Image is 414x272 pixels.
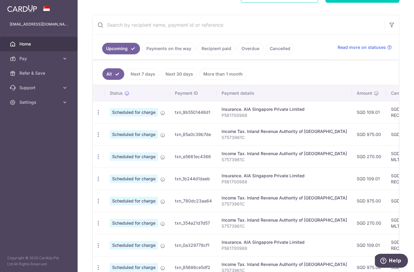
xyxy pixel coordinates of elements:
span: Scheduled for charge [110,241,158,250]
th: Payment ID [170,85,217,101]
p: P561700988 [222,245,347,251]
td: SGD 975.00 [352,123,386,145]
p: P561700988 [222,112,347,118]
td: SGD 109.01 [352,234,386,256]
span: Scheduled for charge [110,263,158,272]
a: Upcoming [102,43,140,54]
span: Status [110,90,123,96]
p: S7573961C [222,201,347,207]
div: Income Tax. Inland Revenue Authority of [GEOGRAPHIC_DATA] [222,151,347,157]
td: SGD 109.01 [352,101,386,123]
td: txn_85a0c39b7de [170,123,217,145]
th: Payment details [217,85,352,101]
img: CardUp [7,5,37,12]
span: CardUp fee [391,90,414,96]
span: Read more on statuses [338,44,386,50]
a: More than 1 month [199,68,247,80]
a: Payments on the way [142,43,195,54]
input: Search by recipient name, payment id or reference [92,15,385,35]
span: Scheduled for charge [110,108,158,117]
td: SGD 975.00 [352,190,386,212]
a: Cancelled [266,43,294,54]
span: Scheduled for charge [110,175,158,183]
span: Pay [19,56,59,62]
p: [EMAIL_ADDRESS][DOMAIN_NAME] [10,21,68,27]
a: Next 7 days [127,68,159,80]
div: Insurance. AIA Singapore Private Limited [222,173,347,179]
p: S7573961C [222,223,347,229]
span: Scheduled for charge [110,219,158,227]
div: Insurance. AIA Singapore Private Limited [222,106,347,112]
a: Read more on statuses [338,44,392,50]
span: Settings [19,99,59,105]
span: Amount [357,90,372,96]
td: SGD 270.00 [352,145,386,168]
td: SGD 270.00 [352,212,386,234]
div: Insurance. AIA Singapore Private Limited [222,239,347,245]
span: Refer & Save [19,70,59,76]
td: txn_354a21d7d57 [170,212,217,234]
span: Scheduled for charge [110,130,158,139]
td: txn_780dc23aa64 [170,190,217,212]
span: Scheduled for charge [110,197,158,205]
p: P561700988 [222,179,347,185]
span: Home [19,41,59,47]
td: SGD 109.01 [352,168,386,190]
a: Next 30 days [162,68,197,80]
a: Recipient paid [198,43,235,54]
p: S7573961C [222,157,347,163]
div: Income Tax. Inland Revenue Authority of [GEOGRAPHIC_DATA] [222,128,347,134]
td: txn_9b5501448d1 [170,101,217,123]
div: Income Tax. Inland Revenue Authority of [GEOGRAPHIC_DATA] [222,195,347,201]
iframe: Opens a widget where you can find more information [375,254,408,269]
td: txn_0a329778cf1 [170,234,217,256]
span: Scheduled for charge [110,152,158,161]
td: txn_1b244d1daeb [170,168,217,190]
td: txn_e5661ec4366 [170,145,217,168]
span: Support [19,85,59,91]
a: All [102,68,124,80]
div: Income Tax. Inland Revenue Authority of [GEOGRAPHIC_DATA] [222,217,347,223]
p: S7573961C [222,134,347,141]
div: Income Tax. Inland Revenue Authority of [GEOGRAPHIC_DATA] [222,261,347,267]
a: Overdue [238,43,263,54]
